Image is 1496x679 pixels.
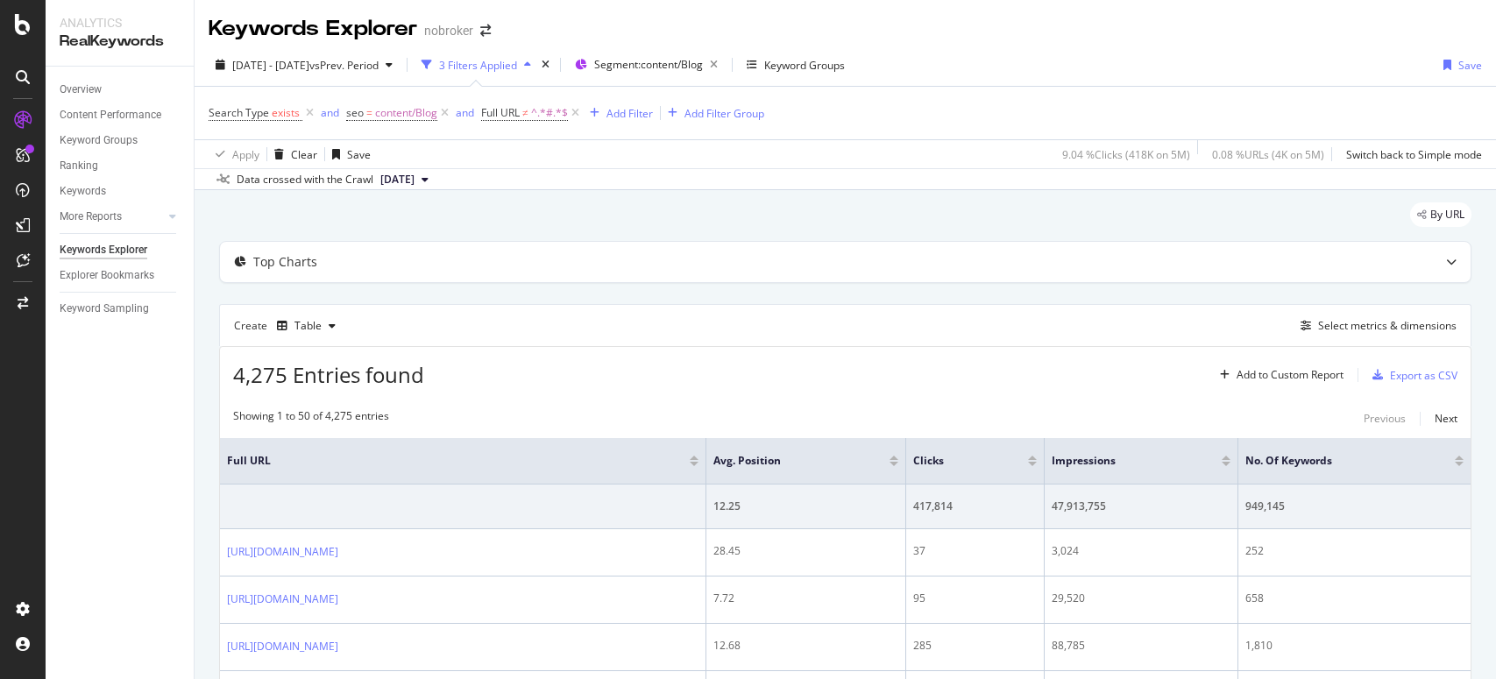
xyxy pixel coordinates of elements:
div: Explorer Bookmarks [60,266,154,285]
button: Switch back to Simple mode [1339,140,1482,168]
div: 949,145 [1245,499,1464,514]
div: 12.25 [713,499,899,514]
div: 47,913,755 [1052,499,1231,514]
button: and [321,104,339,121]
div: 9.04 % Clicks ( 418K on 5M ) [1062,147,1190,162]
div: 417,814 [913,499,1036,514]
button: [DATE] [373,169,436,190]
span: Full URL [481,105,520,120]
div: legacy label [1410,202,1471,227]
div: Keyword Sampling [60,300,149,318]
a: Ranking [60,157,181,175]
div: Overview [60,81,102,99]
button: Select metrics & dimensions [1294,315,1457,336]
div: Add to Custom Report [1237,370,1344,380]
span: exists [272,105,300,120]
button: Export as CSV [1365,361,1457,389]
div: Save [347,147,371,162]
div: Next [1435,411,1457,426]
div: 29,520 [1052,591,1231,606]
a: Keyword Sampling [60,300,181,318]
span: content/Blog [375,101,437,125]
div: More Reports [60,208,122,226]
span: Impressions [1052,453,1196,469]
div: Switch back to Simple mode [1346,147,1482,162]
a: Keyword Groups [60,131,181,150]
div: 3,024 [1052,543,1231,559]
span: Search Type [209,105,269,120]
button: and [456,104,474,121]
span: = [366,105,372,120]
div: Keyword Groups [764,58,845,73]
span: Avg. Position [713,453,864,469]
div: 285 [913,638,1036,654]
div: Apply [232,147,259,162]
div: Data crossed with the Crawl [237,172,373,187]
span: ≠ [522,105,528,120]
span: By URL [1430,209,1464,220]
a: Explorer Bookmarks [60,266,181,285]
a: Overview [60,81,181,99]
a: [URL][DOMAIN_NAME] [227,543,338,561]
button: Save [1436,51,1482,79]
div: Add Filter Group [684,106,764,121]
div: 658 [1245,591,1464,606]
div: Content Performance [60,106,161,124]
button: Save [325,140,371,168]
span: Segment: content/Blog [594,57,703,72]
div: Keywords Explorer [209,14,417,44]
button: Apply [209,140,259,168]
a: Content Performance [60,106,181,124]
span: Full URL [227,453,663,469]
div: 12.68 [713,638,899,654]
button: Next [1435,408,1457,429]
div: nobroker [424,22,473,39]
div: 1,810 [1245,638,1464,654]
span: 4,275 Entries found [233,360,424,389]
button: [DATE] - [DATE]vsPrev. Period [209,51,400,79]
div: Keywords [60,182,106,201]
div: Clear [291,147,317,162]
div: 3 Filters Applied [439,58,517,73]
div: times [538,56,553,74]
button: Segment:content/Blog [568,51,725,79]
div: 28.45 [713,543,899,559]
div: Create [234,312,343,340]
a: More Reports [60,208,164,226]
a: [URL][DOMAIN_NAME] [227,591,338,608]
button: Add Filter [583,103,653,124]
div: Showing 1 to 50 of 4,275 entries [233,408,389,429]
span: 2025 Sep. 1st [380,172,415,187]
button: Add to Custom Report [1213,361,1344,389]
span: Clicks [913,453,1001,469]
div: Analytics [60,14,180,32]
div: Add Filter [606,106,653,121]
div: 95 [913,591,1036,606]
div: Top Charts [253,253,317,271]
button: Table [270,312,343,340]
div: Save [1458,58,1482,73]
span: [DATE] - [DATE] [232,58,309,73]
div: and [456,105,474,120]
div: Previous [1364,411,1406,426]
div: Select metrics & dimensions [1318,318,1457,333]
div: arrow-right-arrow-left [480,25,491,37]
div: RealKeywords [60,32,180,52]
span: vs Prev. Period [309,58,379,73]
a: [URL][DOMAIN_NAME] [227,638,338,655]
button: Clear [267,140,317,168]
div: Keyword Groups [60,131,138,150]
button: Previous [1364,408,1406,429]
button: Keyword Groups [740,51,852,79]
div: and [321,105,339,120]
span: seo [346,105,364,120]
div: Ranking [60,157,98,175]
button: 3 Filters Applied [415,51,538,79]
a: Keywords [60,182,181,201]
div: Keywords Explorer [60,241,147,259]
div: 88,785 [1052,638,1231,654]
div: 0.08 % URLs ( 4K on 5M ) [1212,147,1324,162]
div: 252 [1245,543,1464,559]
div: 7.72 [713,591,899,606]
div: Export as CSV [1390,368,1457,383]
